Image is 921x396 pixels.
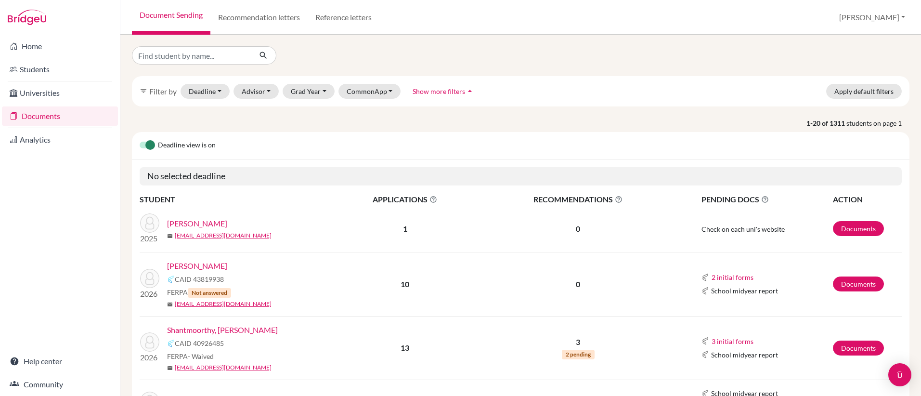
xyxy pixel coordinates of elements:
[333,194,478,205] span: APPLICATIONS
[338,84,401,99] button: CommonApp
[826,84,902,99] button: Apply default filters
[479,194,678,205] span: RECOMMENDATIONS
[181,84,230,99] button: Deadline
[701,225,785,233] span: Check on each uni's website
[167,287,231,298] span: FERPA
[140,288,159,300] p: 2026
[158,140,216,151] span: Deadline view is on
[401,279,409,289] b: 10
[2,106,118,126] a: Documents
[2,130,118,149] a: Analytics
[167,276,175,283] img: Common App logo
[711,272,754,283] button: 2 initial forms
[888,363,911,386] div: Open Intercom Messenger
[701,337,709,345] img: Common App logo
[846,118,909,128] span: students on page 1
[562,350,595,359] span: 2 pending
[140,193,332,206] th: STUDENT
[283,84,335,99] button: Grad Year
[833,341,884,356] a: Documents
[149,87,177,96] span: Filter by
[465,86,475,96] i: arrow_drop_up
[2,60,118,79] a: Students
[167,260,227,272] a: [PERSON_NAME]
[175,231,272,240] a: [EMAIL_ADDRESS][DOMAIN_NAME]
[833,221,884,236] a: Documents
[140,332,159,352] img: Shantmoorthy, Ishanth
[8,10,46,25] img: Bridge-U
[479,336,678,348] p: 3
[833,277,884,291] a: Documents
[167,340,175,347] img: Common App logo
[140,87,147,95] i: filter_list
[479,278,678,290] p: 0
[832,193,902,206] th: ACTION
[401,343,409,352] b: 13
[403,224,407,233] b: 1
[140,167,902,185] h5: No selected deadline
[404,84,483,99] button: Show more filtersarrow_drop_up
[701,274,709,281] img: Common App logo
[167,351,214,361] span: FERPA
[167,324,278,336] a: Shantmoorthy, [PERSON_NAME]
[711,350,778,360] span: School midyear report
[175,338,224,348] span: CAID 40926485
[167,233,173,239] span: mail
[140,233,159,244] p: 2025
[2,375,118,394] a: Community
[140,352,159,363] p: 2026
[140,269,159,288] img: Dalton, Gracie
[479,223,678,235] p: 0
[701,287,709,295] img: Common App logo
[2,37,118,56] a: Home
[806,118,846,128] strong: 1-20 of 1311
[175,274,224,284] span: CAID 43819938
[140,213,159,233] img: Millan, Therese Marian
[2,352,118,371] a: Help center
[167,302,173,307] span: mail
[188,288,231,298] span: Not answered
[701,351,709,358] img: Common App logo
[711,336,754,347] button: 3 initial forms
[413,87,465,95] span: Show more filters
[701,194,832,205] span: PENDING DOCS
[835,8,909,26] button: [PERSON_NAME]
[175,363,272,372] a: [EMAIL_ADDRESS][DOMAIN_NAME]
[132,46,251,65] input: Find student by name...
[711,286,778,296] span: School midyear report
[175,300,272,308] a: [EMAIL_ADDRESS][DOMAIN_NAME]
[188,352,214,360] span: - Waived
[167,218,227,229] a: [PERSON_NAME]
[233,84,279,99] button: Advisor
[2,83,118,103] a: Universities
[167,365,173,371] span: mail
